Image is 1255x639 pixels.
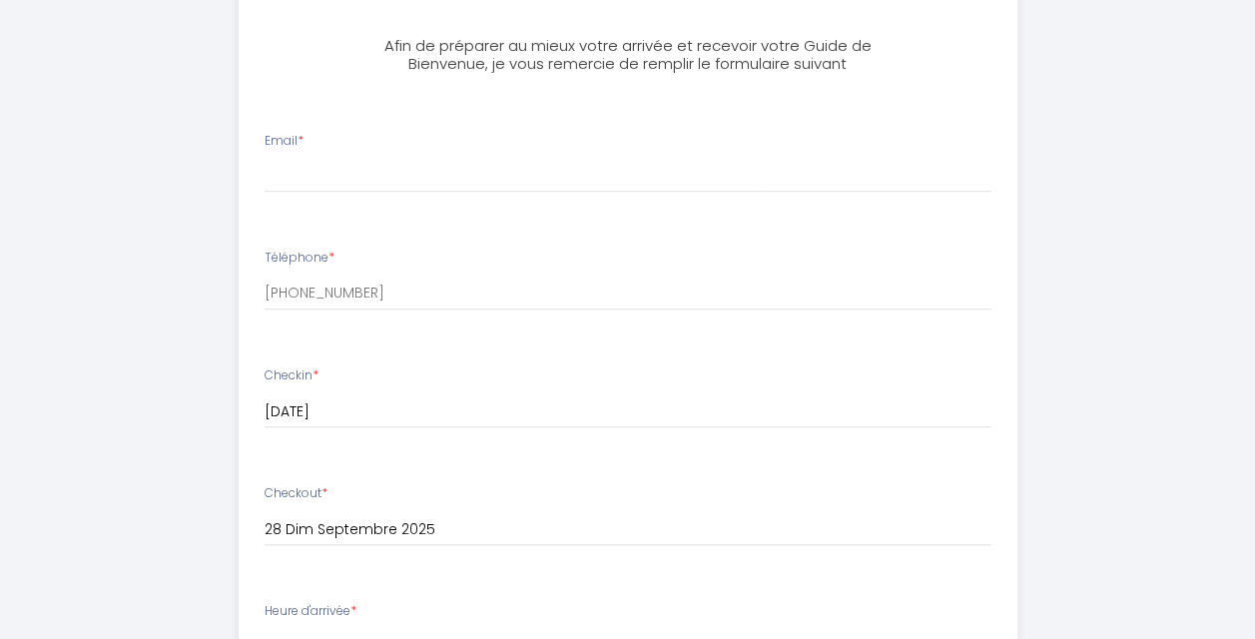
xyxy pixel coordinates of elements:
[265,132,304,151] label: Email
[265,249,334,268] label: Téléphone
[265,484,327,503] label: Checkout
[265,366,318,385] label: Checkin
[265,602,356,621] label: Heure d'arrivée
[373,37,883,73] h3: Afin de préparer au mieux votre arrivée et recevoir votre Guide de Bienvenue, je vous remercie de...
